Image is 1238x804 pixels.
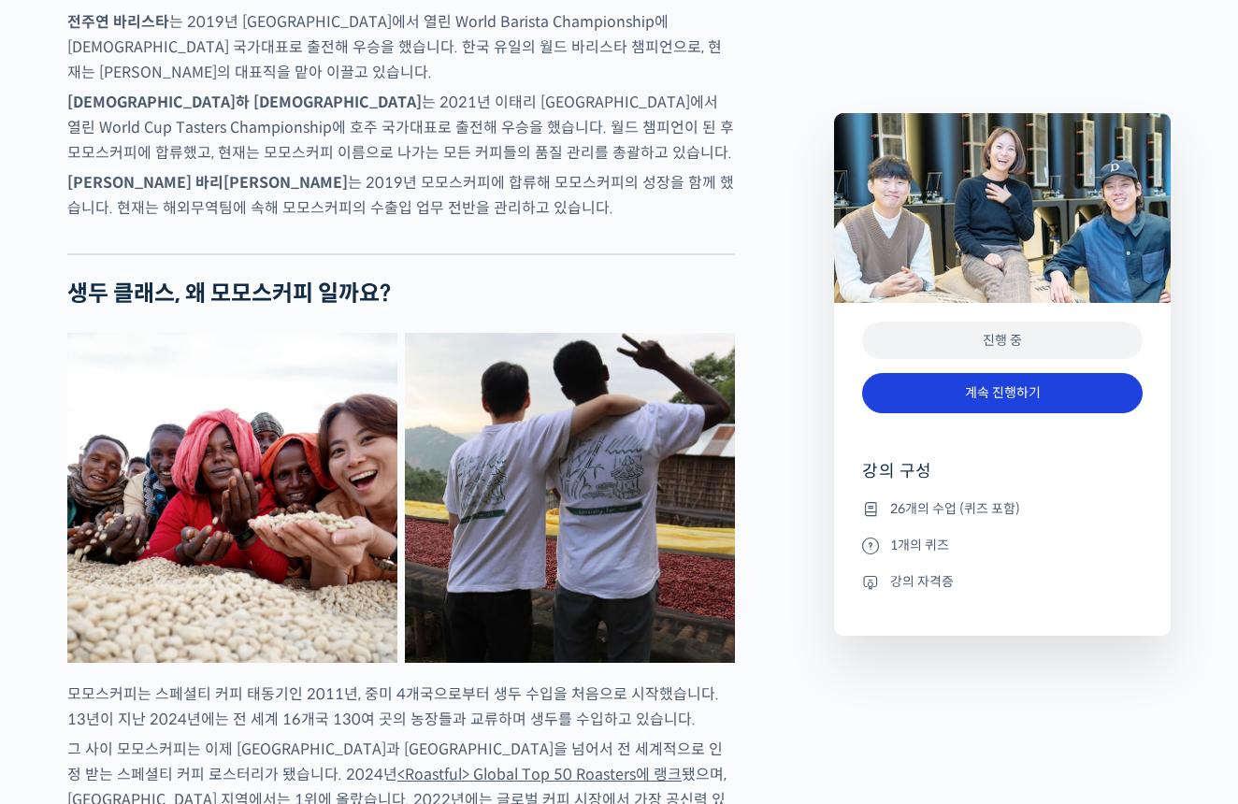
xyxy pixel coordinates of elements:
span: 대화 [171,622,194,637]
li: 1개의 퀴즈 [862,534,1143,556]
li: 26개의 수업 (퀴즈 포함) [862,497,1143,520]
strong: 생두 클래스, 왜 모모스커피 일까요? [67,280,391,308]
strong: [DEMOGRAPHIC_DATA]하 [DEMOGRAPHIC_DATA] [67,93,422,112]
span: 설정 [289,621,311,636]
span: 홈 [59,621,70,636]
li: 강의 자격증 [862,570,1143,593]
p: 는 2021년 이태리 [GEOGRAPHIC_DATA]에서 열린 World Cup Tasters Championship에 호주 국가대표로 출전해 우승을 했습니다. 월드 챔피언이... [67,90,735,165]
p: 는 2019년 [GEOGRAPHIC_DATA]에서 열린 World Barista Championship에 [DEMOGRAPHIC_DATA] 국가대표로 출전해 우승을 했습니다.... [67,9,735,85]
div: 진행 중 [862,322,1143,360]
a: 홈 [6,593,123,639]
p: 모모스커피는 스페셜티 커피 태동기인 2011년, 중미 4개국으로부터 생두 수입을 처음으로 시작했습니다. 13년이 지난 2024년에는 전 세계 16개국 130여 곳의 농장들과 ... [67,682,735,732]
a: 대화 [123,593,241,639]
p: 는 2019년 모모스커피에 합류해 모모스커피의 성장을 함께 했습니다. 현재는 해외무역팀에 속해 모모스커피의 수출입 업무 전반을 관리하고 있습니다. [67,170,735,221]
a: 설정 [241,593,359,639]
h4: 강의 구성 [862,460,1143,497]
strong: 전주연 바리스타 [67,12,169,32]
a: 계속 진행하기 [862,373,1143,413]
a: <Roastful> Global Top 50 Roasters에 랭크 [397,765,682,784]
strong: [PERSON_NAME] 바리[PERSON_NAME] [67,173,348,193]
